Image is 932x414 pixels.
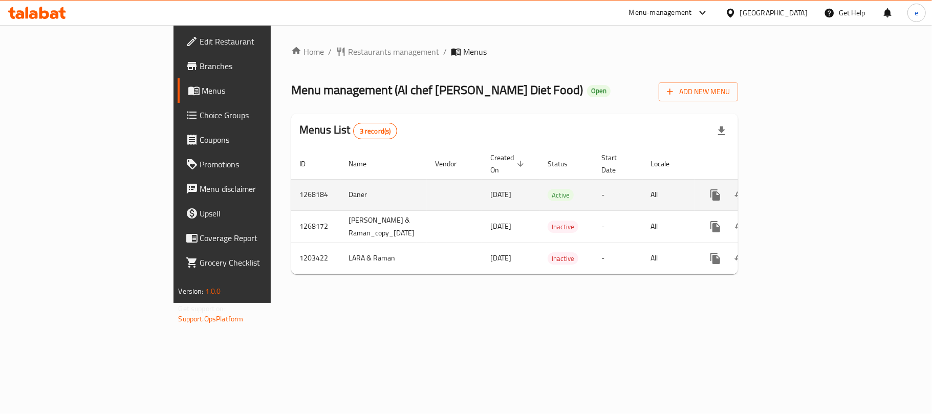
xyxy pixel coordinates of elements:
[548,253,578,265] span: Inactive
[299,122,397,139] h2: Menus List
[200,232,321,244] span: Coverage Report
[587,86,611,95] span: Open
[667,85,730,98] span: Add New Menu
[179,302,226,315] span: Get support on:
[728,183,752,207] button: Change Status
[178,177,329,201] a: Menu disclaimer
[336,46,439,58] a: Restaurants management
[349,158,380,170] span: Name
[728,246,752,271] button: Change Status
[291,46,738,58] nav: breadcrumb
[593,243,642,274] td: -
[915,7,918,18] span: e
[340,210,427,243] td: [PERSON_NAME] & Raman_copy_[DATE]
[200,256,321,269] span: Grocery Checklist
[178,29,329,54] a: Edit Restaurant
[200,158,321,170] span: Promotions
[178,103,329,127] a: Choice Groups
[695,148,810,180] th: Actions
[593,179,642,210] td: -
[291,148,810,274] table: enhanced table
[463,46,487,58] span: Menus
[703,183,728,207] button: more
[659,82,738,101] button: Add New Menu
[593,210,642,243] td: -
[178,201,329,226] a: Upsell
[703,214,728,239] button: more
[703,246,728,271] button: more
[178,127,329,152] a: Coupons
[353,123,398,139] div: Total records count
[200,183,321,195] span: Menu disclaimer
[548,252,578,265] div: Inactive
[642,179,695,210] td: All
[548,158,581,170] span: Status
[200,60,321,72] span: Branches
[601,151,630,176] span: Start Date
[587,85,611,97] div: Open
[200,35,321,48] span: Edit Restaurant
[642,210,695,243] td: All
[490,220,511,233] span: [DATE]
[299,158,319,170] span: ID
[435,158,470,170] span: Vendor
[348,46,439,58] span: Restaurants management
[178,78,329,103] a: Menus
[200,109,321,121] span: Choice Groups
[651,158,683,170] span: Locale
[548,221,578,233] span: Inactive
[340,179,427,210] td: Daner
[728,214,752,239] button: Change Status
[291,78,583,101] span: Menu management ( Al chef [PERSON_NAME] Diet Food )
[443,46,447,58] li: /
[202,84,321,97] span: Menus
[629,7,692,19] div: Menu-management
[740,7,808,18] div: [GEOGRAPHIC_DATA]
[490,251,511,265] span: [DATE]
[200,207,321,220] span: Upsell
[490,151,527,176] span: Created On
[709,119,734,143] div: Export file
[642,243,695,274] td: All
[200,134,321,146] span: Coupons
[178,54,329,78] a: Branches
[205,285,221,298] span: 1.0.0
[548,189,574,201] span: Active
[178,152,329,177] a: Promotions
[178,226,329,250] a: Coverage Report
[328,46,332,58] li: /
[354,126,397,136] span: 3 record(s)
[178,250,329,275] a: Grocery Checklist
[179,285,204,298] span: Version:
[179,312,244,325] a: Support.OpsPlatform
[490,188,511,201] span: [DATE]
[340,243,427,274] td: LARA & Raman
